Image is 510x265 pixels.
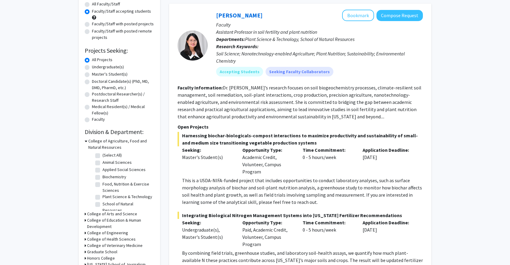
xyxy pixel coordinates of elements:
div: 0 - 5 hours/week [298,146,358,175]
mat-chip: Accepting Students [216,67,263,76]
label: All Projects [92,57,112,63]
h3: College of Arts and Science [87,211,137,217]
label: Doctoral Candidate(s) (PhD, MD, DMD, PharmD, etc.) [92,78,154,91]
div: Academic Credit, Volunteer, Campus Program [238,146,298,175]
p: Time Commitment: [303,219,354,226]
label: Animal Sciences [102,159,132,166]
p: Open Projects [178,123,423,130]
label: Plant Science & Technology [102,194,152,200]
label: Postdoctoral Researcher(s) / Research Staff [92,91,154,104]
label: Undergraduate(s) [92,64,124,70]
b: Departments: [216,36,245,42]
button: Add Xiaoping Xin to Bookmarks [342,10,374,21]
div: [DATE] [358,219,418,248]
h2: Division & Department: [85,128,154,136]
label: Faculty/Staff with posted remote projects [92,28,154,41]
h3: College of Engineering [87,230,128,236]
p: Opportunity Type: [242,146,294,154]
b: Faculty Information: [178,85,223,91]
label: Food, Nutrition & Exercise Sciences [102,181,153,194]
p: Assistant Professor in soil fertility and plant nutrition [216,28,423,36]
label: Faculty [92,116,105,123]
h3: College of Education & Human Development [87,217,154,230]
iframe: Chat [5,238,26,260]
label: Biochemistry [102,174,126,180]
h3: College of Agriculture, Food and Natural Resources [88,138,154,151]
label: Faculty/Staff with posted projects [92,21,154,27]
p: This is a USDA-NIFA-funded project that includes opportunities to conduct laboratory analyses, su... [182,177,423,206]
p: Seeking: [182,219,233,226]
label: Applied Social Sciences [102,167,146,173]
div: 0 - 5 hours/week [298,219,358,248]
mat-chip: Seeking Faculty Collaborators [266,67,333,76]
h3: College of Veterinary Medicine [87,242,143,249]
fg-read-more: Dr. [PERSON_NAME]’s research focuses on soil biogeochemistry processes, climate-resilient soil ma... [178,85,421,120]
button: Compose Request to Xiaoping Xin [376,10,423,21]
label: All Faculty/Staff [92,1,120,7]
h3: Graduate School [87,249,117,255]
div: Soil Science; Nanotechnology-enabled Agriculture; Plant Nutrition; Sustainability; Environmental ... [216,50,423,64]
h3: Honors College [87,255,115,261]
p: Seeking: [182,146,233,154]
p: Time Commitment: [303,146,354,154]
h2: Projects Seeking: [85,47,154,54]
label: Faculty/Staff accepting students [92,8,151,14]
a: [PERSON_NAME] [216,11,263,19]
p: Opportunity Type: [242,219,294,226]
span: Integrating Biological Nitrogen Management Systems into [US_STATE] Fertilizer Recommendations [178,212,423,219]
label: (Select All) [102,152,122,158]
div: Master's Student(s) [182,154,233,161]
div: Paid, Academic Credit, Volunteer, Campus Program [238,219,298,248]
div: Undergraduate(s), Master's Student(s) [182,226,233,241]
b: Research Keywords: [216,43,259,49]
p: Application Deadline: [363,146,414,154]
span: Plant Science & Technology, School of Natural Resources [245,36,354,42]
h3: College of Health Sciences [87,236,136,242]
label: Master's Student(s) [92,71,127,77]
span: Harnessing biochar-biologicals-compost interactions to maximize productivity and sustainability o... [178,132,423,146]
p: Faculty [216,21,423,28]
div: [DATE] [358,146,418,175]
p: Application Deadline: [363,219,414,226]
label: Medical Resident(s) / Medical Fellow(s) [92,104,154,116]
label: School of Natural Resources [102,201,153,214]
